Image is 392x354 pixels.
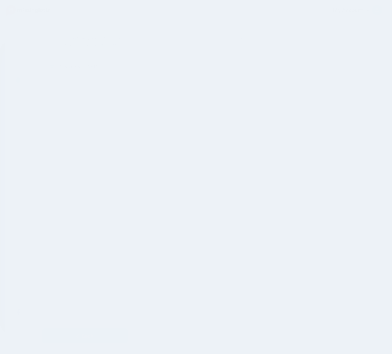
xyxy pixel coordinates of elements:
p: First published [60,64,123,70]
a: campaigns list [152,42,179,47]
a: My Account [327,3,382,18]
img: menu.png [15,36,21,41]
img: Missinglettr [6,5,50,16]
a: Tell us how we can improve [320,337,384,346]
img: article-default-image-icon.png [47,36,62,47]
a: [DATE] [86,64,99,69]
p: Hiring Family in Your Multi-Unit Franchise: A Risky Business? [65,36,123,49]
div: This blog post has not been turned into a campaign yet. To turn this into a Drip Campaign head ov... [142,31,345,51]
